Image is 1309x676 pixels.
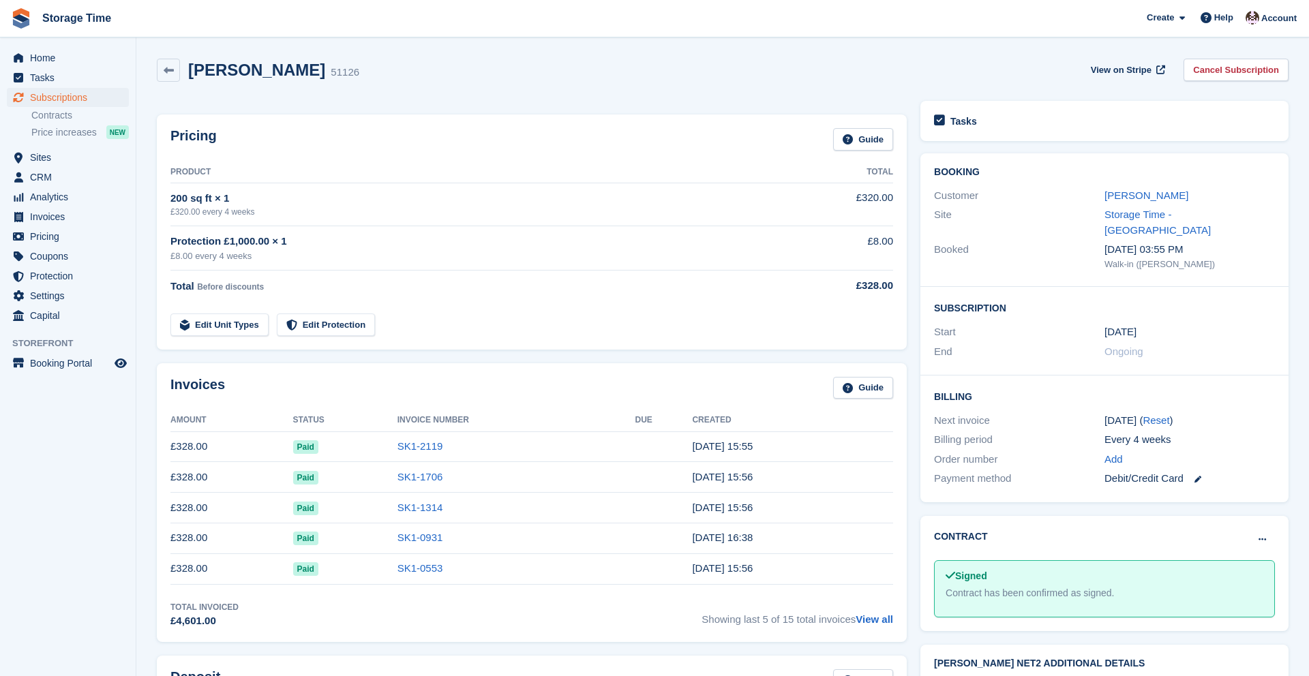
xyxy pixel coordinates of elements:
img: stora-icon-8386f47178a22dfd0bd8f6a31ec36ba5ce8667c1dd55bd0f319d3a0aa187defe.svg [11,8,31,29]
span: Ongoing [1104,345,1143,357]
h2: Subscription [934,301,1275,314]
a: View all [856,613,893,625]
a: menu [7,266,129,286]
th: Created [692,410,893,431]
span: Price increases [31,126,97,139]
span: Storefront [12,337,136,350]
div: Debit/Credit Card [1104,471,1275,487]
div: £8.00 every 4 weeks [170,249,783,263]
div: Total Invoiced [170,601,239,613]
a: Cancel Subscription [1184,59,1289,81]
div: Booked [934,242,1104,271]
td: £328.00 [170,553,293,584]
span: Before discounts [197,282,264,292]
a: menu [7,227,129,246]
a: SK1-1706 [397,471,443,482]
div: Site [934,207,1104,238]
span: Paid [293,502,318,515]
div: Walk-in ([PERSON_NAME]) [1104,258,1275,271]
span: Sites [30,148,112,167]
time: 2025-07-29 14:56:06 UTC [692,502,753,513]
a: menu [7,68,129,87]
div: £4,601.00 [170,613,239,629]
div: £328.00 [783,278,893,294]
a: Guide [833,377,893,399]
div: 200 sq ft × 1 [170,191,783,206]
a: menu [7,354,129,373]
a: [PERSON_NAME] [1104,189,1188,201]
span: Home [30,48,112,67]
div: Protection £1,000.00 × 1 [170,234,783,249]
h2: Contract [934,529,988,544]
a: Add [1104,452,1123,467]
a: View on Stripe [1085,59,1168,81]
div: Start [934,324,1104,340]
div: £320.00 every 4 weeks [170,206,783,218]
a: menu [7,48,129,67]
span: Subscriptions [30,88,112,107]
time: 2025-08-26 14:56:25 UTC [692,471,753,482]
a: menu [7,247,129,266]
div: 51126 [331,65,359,80]
td: £328.00 [170,493,293,523]
h2: [PERSON_NAME] Net2 Additional Details [934,658,1275,669]
span: Total [170,280,194,292]
span: Help [1214,11,1233,25]
span: Coupons [30,247,112,266]
a: menu [7,148,129,167]
h2: Booking [934,167,1275,178]
span: Capital [30,306,112,325]
td: £328.00 [170,431,293,462]
span: View on Stripe [1091,63,1152,77]
span: Protection [30,266,112,286]
img: Saeed [1246,11,1259,25]
time: 2025-09-23 14:55:49 UTC [692,440,753,452]
span: Create [1147,11,1174,25]
th: Amount [170,410,293,431]
span: Paid [293,471,318,485]
a: SK1-0931 [397,532,443,543]
div: [DATE] 03:55 PM [1104,242,1275,258]
td: £8.00 [783,226,893,271]
span: Paid [293,440,318,454]
div: End [934,344,1104,360]
div: Signed [946,569,1263,583]
div: Every 4 weeks [1104,432,1275,448]
h2: [PERSON_NAME] [188,61,325,79]
span: Tasks [30,68,112,87]
div: Payment method [934,471,1104,487]
a: menu [7,207,129,226]
a: Contracts [31,109,129,122]
div: NEW [106,125,129,139]
a: menu [7,286,129,305]
h2: Pricing [170,128,217,151]
a: SK1-1314 [397,502,443,513]
div: [DATE] ( ) [1104,413,1275,429]
a: Price increases NEW [31,125,129,140]
th: Status [293,410,397,431]
span: Paid [293,532,318,545]
th: Product [170,162,783,183]
div: Contract has been confirmed as signed. [946,586,1263,600]
span: Booking Portal [30,354,112,373]
div: Next invoice [934,413,1104,429]
div: Billing period [934,432,1104,448]
span: Settings [30,286,112,305]
a: Guide [833,128,893,151]
span: CRM [30,168,112,187]
th: Total [783,162,893,183]
a: menu [7,88,129,107]
span: Analytics [30,187,112,206]
a: SK1-2119 [397,440,443,452]
a: Storage Time [37,7,117,29]
span: Showing last 5 of 15 total invoices [702,601,893,629]
th: Due [635,410,693,431]
a: Reset [1143,414,1169,426]
a: menu [7,306,129,325]
a: Edit Unit Types [170,313,269,336]
span: Paid [293,562,318,576]
a: Preview store [112,355,129,371]
a: menu [7,168,129,187]
td: £328.00 [170,462,293,493]
h2: Billing [934,389,1275,403]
